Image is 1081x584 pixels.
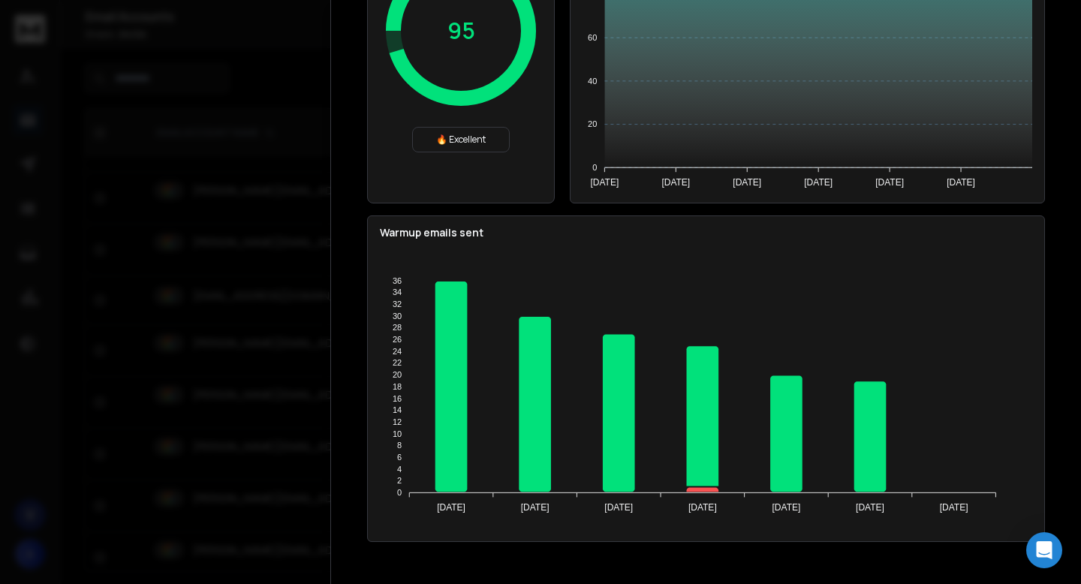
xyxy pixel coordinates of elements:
[393,382,402,391] tspan: 18
[604,502,633,513] tspan: [DATE]
[393,335,402,344] tspan: 26
[393,394,402,403] tspan: 16
[393,370,402,379] tspan: 20
[875,177,904,188] tspan: [DATE]
[412,127,510,152] div: 🔥 Excellent
[393,312,402,321] tspan: 30
[397,488,402,497] tspan: 0
[393,300,402,309] tspan: 32
[856,502,884,513] tspan: [DATE]
[947,177,975,188] tspan: [DATE]
[733,177,761,188] tspan: [DATE]
[397,453,402,462] tspan: 6
[588,33,597,42] tspan: 60
[393,347,402,356] tspan: 24
[772,502,801,513] tspan: [DATE]
[1026,532,1062,568] div: Open Intercom Messenger
[380,225,1032,240] p: Warmup emails sent
[590,177,619,188] tspan: [DATE]
[393,323,402,332] tspan: 28
[393,287,402,297] tspan: 34
[393,429,402,438] tspan: 10
[393,358,402,367] tspan: 22
[521,502,550,513] tspan: [DATE]
[397,476,402,485] tspan: 2
[940,502,968,513] tspan: [DATE]
[447,17,475,44] p: 95
[588,77,597,86] tspan: 40
[804,177,833,188] tspan: [DATE]
[588,119,597,128] tspan: 20
[397,465,402,474] tspan: 4
[437,502,465,513] tspan: [DATE]
[397,441,402,450] tspan: 8
[688,502,717,513] tspan: [DATE]
[592,163,597,172] tspan: 0
[393,417,402,426] tspan: 12
[661,177,690,188] tspan: [DATE]
[393,276,402,285] tspan: 36
[393,405,402,414] tspan: 14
